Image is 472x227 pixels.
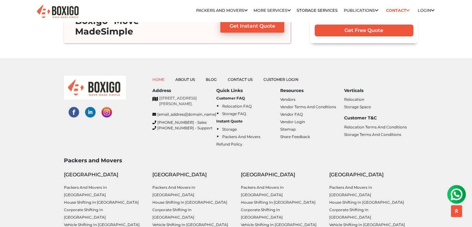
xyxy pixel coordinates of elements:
[175,77,195,82] a: About Us
[216,88,280,93] h6: Quick Links
[228,77,253,82] a: Contact Us
[344,115,408,121] h6: Customer T&C
[36,4,79,19] img: Boxigo
[152,185,195,197] a: Packers and Movers in [GEOGRAPHIC_DATA]
[418,8,434,13] a: Login
[64,157,408,164] h3: Packers and Movers
[159,95,216,107] p: [STREET_ADDRESS][PERSON_NAME].
[70,16,209,37] h3: - Move Made
[344,8,378,13] a: Publications
[222,127,237,132] a: Storage
[206,77,217,82] a: Blog
[241,171,320,178] div: [GEOGRAPHIC_DATA]
[220,20,285,33] a: Get Instant Quote
[222,104,252,109] a: Relocation FAQ
[152,88,216,93] h6: Address
[64,222,140,227] a: Vehicle shifting in [GEOGRAPHIC_DATA]
[152,222,228,227] a: Vehicle shifting in [GEOGRAPHIC_DATA]
[329,185,372,197] a: Packers and Movers in [GEOGRAPHIC_DATA]
[241,222,317,227] a: Vehicle shifting in [GEOGRAPHIC_DATA]
[216,119,243,123] b: Instant Quote
[241,200,316,205] a: House shifting in [GEOGRAPHIC_DATA]
[152,77,164,82] a: Home
[101,26,133,37] span: Simple
[64,76,126,100] img: boxigo_logo_small
[344,97,364,102] a: Relocation
[329,171,408,178] div: [GEOGRAPHIC_DATA]
[280,104,336,109] a: Vendor Terms and Conditions
[152,207,194,220] a: Corporate Shifting in [GEOGRAPHIC_DATA]
[329,222,405,227] a: Vehicle shifting in [GEOGRAPHIC_DATA]
[69,107,79,118] img: facebook-social-links
[315,24,413,36] input: Get Free Quote
[64,185,107,197] a: Packers and Movers in [GEOGRAPHIC_DATA]
[384,6,412,15] a: Contact
[152,200,227,205] a: House shifting in [GEOGRAPHIC_DATA]
[6,6,19,19] img: whatsapp-icon.svg
[196,8,248,13] a: Packers and Movers
[85,107,96,118] img: linked-in-social-links
[216,142,242,146] a: Refund Policy
[280,134,310,139] a: Share Feedback
[152,112,216,117] a: [EMAIL_ADDRESS][DOMAIN_NAME]
[280,127,296,132] a: Sitemap
[344,88,408,93] h6: Verticals
[152,125,216,131] a: [PHONE_NUMBER] - Support
[329,207,371,220] a: Corporate Shifting in [GEOGRAPHIC_DATA]
[297,8,338,13] a: Storage Services
[280,88,344,93] h6: Resources
[280,97,295,102] a: Vendors
[241,185,284,197] a: Packers and Movers in [GEOGRAPHIC_DATA]
[263,77,299,82] a: Customer Login
[329,200,404,205] a: House shifting in [GEOGRAPHIC_DATA]
[344,132,401,137] a: Storage Terms and Conditions
[152,120,216,125] a: [PHONE_NUMBER] - Sales
[64,200,139,205] a: House shifting in [GEOGRAPHIC_DATA]
[216,96,245,100] b: Customer FAQ
[64,207,106,220] a: Corporate Shifting in [GEOGRAPHIC_DATA]
[254,8,291,13] a: More services
[344,104,371,109] a: Storage Space
[280,119,305,124] a: Vendor Login
[152,171,232,178] div: [GEOGRAPHIC_DATA]
[241,207,283,220] a: Corporate Shifting in [GEOGRAPHIC_DATA]
[101,107,112,118] img: instagram-social-links
[451,205,462,217] button: scroll up
[222,134,260,139] a: Packers and Movers
[280,112,303,117] a: Vendor FAQ
[222,111,246,116] a: Storage FAQ
[344,125,407,129] a: Relocation Terms and Conditions
[64,171,143,178] div: [GEOGRAPHIC_DATA]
